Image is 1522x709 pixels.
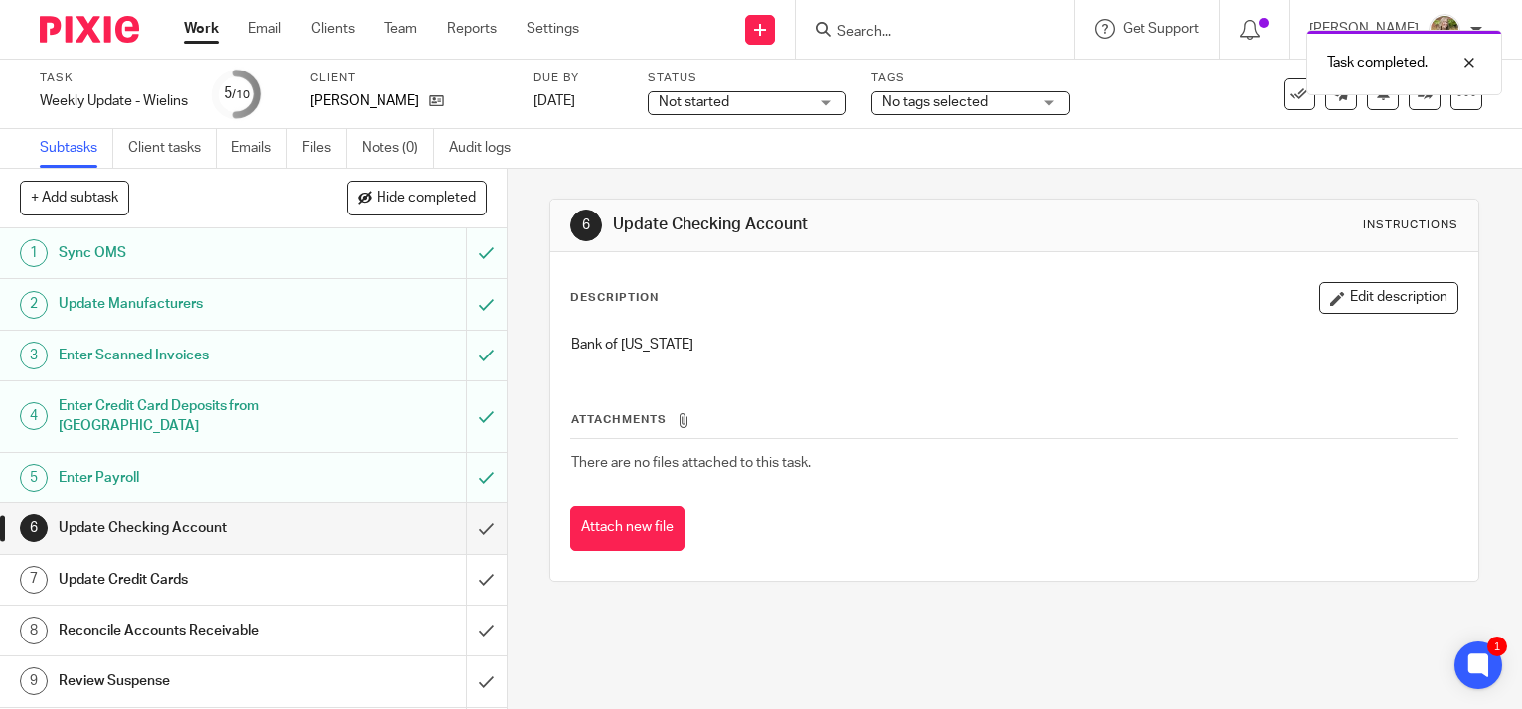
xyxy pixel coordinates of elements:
[59,289,317,319] h1: Update Manufacturers
[570,210,602,241] div: 6
[648,71,846,86] label: Status
[20,566,48,594] div: 7
[224,82,250,105] div: 5
[1487,637,1507,656] div: 1
[231,129,287,168] a: Emails
[40,129,113,168] a: Subtasks
[20,342,48,369] div: 3
[20,667,48,695] div: 9
[447,19,497,39] a: Reports
[40,16,139,43] img: Pixie
[533,94,575,108] span: [DATE]
[347,181,487,214] button: Hide completed
[1363,217,1458,233] div: Instructions
[20,181,129,214] button: + Add subtask
[1327,53,1428,72] p: Task completed.
[1319,282,1458,314] button: Edit description
[20,239,48,267] div: 1
[59,513,317,543] h1: Update Checking Account
[59,565,317,595] h1: Update Credit Cards
[20,291,48,319] div: 2
[40,91,188,111] div: Weekly Update - Wielins
[571,335,1457,354] p: Bank of [US_STATE]
[20,402,48,430] div: 4
[184,19,219,39] a: Work
[310,71,509,86] label: Client
[310,91,419,111] p: [PERSON_NAME]
[20,514,48,542] div: 6
[527,19,579,39] a: Settings
[59,666,317,696] h1: Review Suspense
[377,191,476,207] span: Hide completed
[20,617,48,644] div: 8
[570,506,685,551] button: Attach new file
[533,71,623,86] label: Due by
[362,129,434,168] a: Notes (0)
[659,95,729,109] span: Not started
[571,456,811,470] span: There are no files attached to this task.
[302,129,347,168] a: Files
[449,129,526,168] a: Audit logs
[59,463,317,493] h1: Enter Payroll
[613,214,1057,235] h1: Update Checking Account
[40,71,188,86] label: Task
[20,464,48,492] div: 5
[59,341,317,370] h1: Enter Scanned Invoices
[571,414,667,425] span: Attachments
[311,19,355,39] a: Clients
[882,95,988,109] span: No tags selected
[59,391,317,442] h1: Enter Credit Card Deposits from [GEOGRAPHIC_DATA]
[248,19,281,39] a: Email
[59,238,317,268] h1: Sync OMS
[384,19,417,39] a: Team
[59,616,317,645] h1: Reconcile Accounts Receivable
[1429,14,1460,46] img: image.jpg
[570,290,659,306] p: Description
[128,129,217,168] a: Client tasks
[232,89,250,100] small: /10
